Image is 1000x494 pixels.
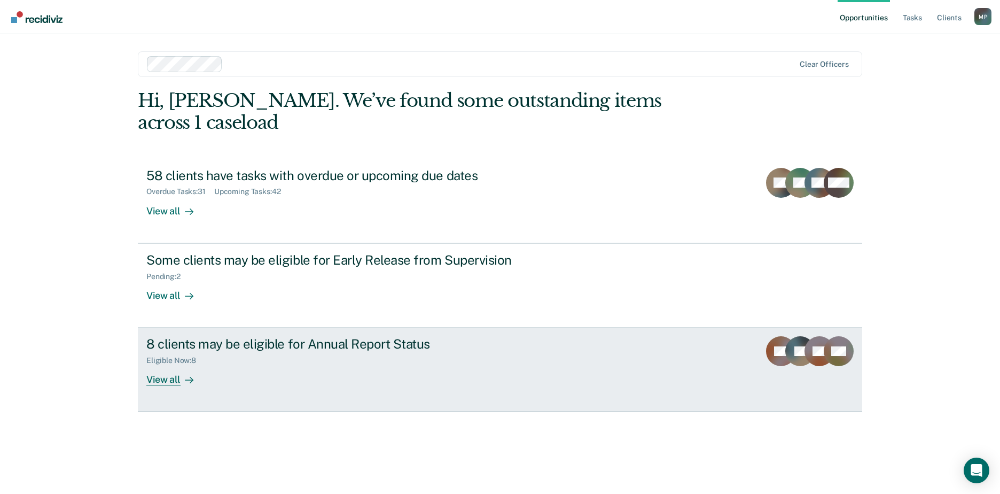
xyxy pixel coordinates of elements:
[800,60,849,69] div: Clear officers
[146,281,206,302] div: View all
[964,458,989,483] div: Open Intercom Messenger
[138,159,862,243] a: 58 clients have tasks with overdue or upcoming due datesOverdue Tasks:31Upcoming Tasks:42View all
[146,365,206,386] div: View all
[11,11,62,23] img: Recidiviz
[146,272,189,281] div: Pending : 2
[146,168,521,183] div: 58 clients have tasks with overdue or upcoming due dates
[146,196,206,217] div: View all
[138,328,862,412] a: 8 clients may be eligible for Annual Report StatusEligible Now:8View all
[138,90,717,134] div: Hi, [PERSON_NAME]. We’ve found some outstanding items across 1 caseload
[214,187,290,196] div: Upcoming Tasks : 42
[974,8,991,25] div: M P
[146,187,214,196] div: Overdue Tasks : 31
[146,252,521,268] div: Some clients may be eligible for Early Release from Supervision
[974,8,991,25] button: Profile dropdown button
[146,356,205,365] div: Eligible Now : 8
[138,243,862,328] a: Some clients may be eligible for Early Release from SupervisionPending:2View all
[146,336,521,352] div: 8 clients may be eligible for Annual Report Status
